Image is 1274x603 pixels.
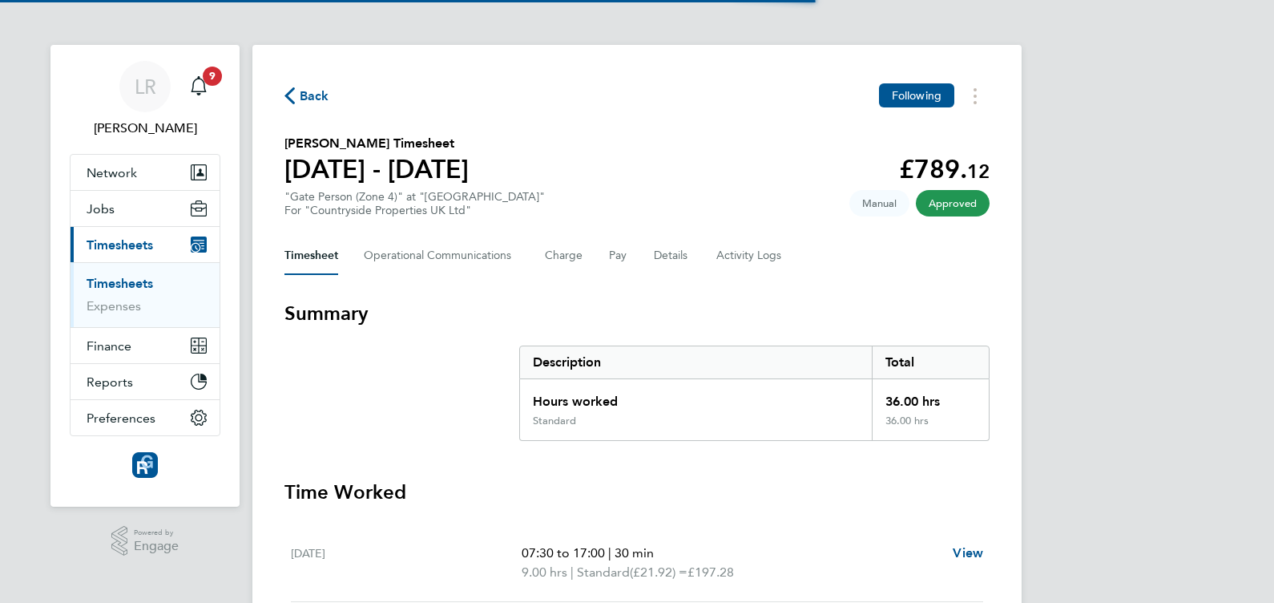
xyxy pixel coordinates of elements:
[87,237,153,253] span: Timesheets
[87,374,133,390] span: Reports
[872,415,989,440] div: 36.00 hrs
[87,201,115,217] span: Jobs
[522,565,567,580] span: 9.00 hrs
[615,545,654,561] span: 30 min
[654,237,691,275] button: Details
[284,480,990,505] h3: Time Worked
[134,526,179,540] span: Powered by
[70,61,220,138] a: LR[PERSON_NAME]
[608,545,611,561] span: |
[71,227,220,262] button: Timesheets
[135,76,156,97] span: LR
[71,364,220,399] button: Reports
[953,545,983,561] span: View
[284,301,990,326] h3: Summary
[872,346,989,378] div: Total
[71,155,220,190] button: Network
[533,415,576,427] div: Standard
[71,262,220,327] div: Timesheets
[284,86,329,106] button: Back
[111,526,179,556] a: Powered byEngage
[520,379,872,415] div: Hours worked
[284,204,545,217] div: For "Countryside Properties UK Ltd"
[570,565,574,580] span: |
[961,83,990,108] button: Timesheets Menu
[183,61,215,112] a: 9
[284,153,469,185] h1: [DATE] - [DATE]
[577,563,630,582] span: Standard
[872,379,989,415] div: 36.00 hrs
[291,544,522,582] div: [DATE]
[70,452,220,478] a: Go to home page
[71,191,220,226] button: Jobs
[203,67,222,86] span: 9
[364,237,519,275] button: Operational Communications
[87,338,131,354] span: Finance
[70,119,220,138] span: Leanne Rayner
[545,237,583,275] button: Charge
[716,237,784,275] button: Activity Logs
[134,540,179,553] span: Engage
[87,165,137,180] span: Network
[87,298,141,314] a: Expenses
[899,154,990,184] app-decimal: £789.
[687,565,734,580] span: £197.28
[284,134,469,153] h2: [PERSON_NAME] Timesheet
[892,88,941,103] span: Following
[849,190,909,217] span: This timesheet was manually created.
[519,346,990,441] div: Summary
[520,346,872,378] div: Description
[132,452,158,478] img: resourcinggroup-logo-retina.png
[71,328,220,363] button: Finance
[300,87,329,106] span: Back
[50,45,240,507] nav: Main navigation
[630,565,687,580] span: (£21.92) =
[967,160,990,183] span: 12
[87,276,153,291] a: Timesheets
[953,544,983,563] a: View
[284,237,338,275] button: Timesheet
[284,190,545,217] div: "Gate Person (Zone 4)" at "[GEOGRAPHIC_DATA]"
[87,411,155,426] span: Preferences
[71,400,220,435] button: Preferences
[916,190,990,217] span: This timesheet has been approved.
[879,83,954,107] button: Following
[522,545,605,561] span: 07:30 to 17:00
[609,237,628,275] button: Pay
